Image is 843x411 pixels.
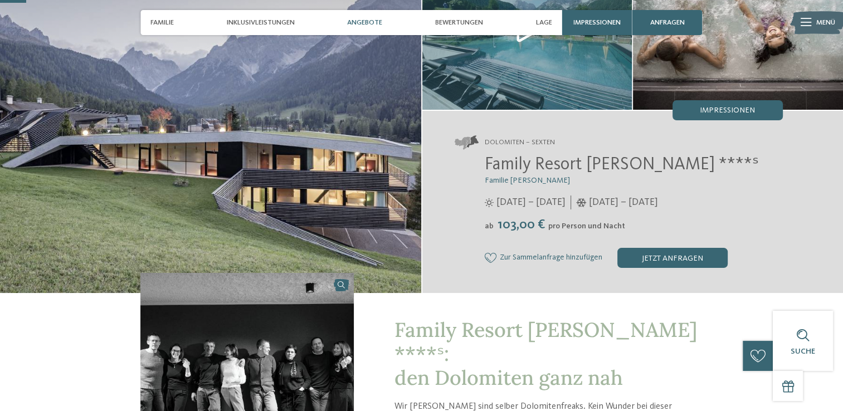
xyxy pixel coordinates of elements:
span: Bewertungen [435,18,483,27]
span: [DATE] – [DATE] [589,195,658,209]
span: Family Resort [PERSON_NAME] ****ˢ [485,156,759,174]
span: 103,00 € [495,218,547,232]
span: pro Person und Nacht [548,222,625,230]
span: anfragen [650,18,685,27]
span: Impressionen [573,18,621,27]
span: ab [485,222,494,230]
span: Angebote [347,18,382,27]
div: jetzt anfragen [617,248,728,268]
span: Inklusivleistungen [227,18,295,27]
span: Impressionen [700,106,755,114]
span: Dolomiten – Sexten [485,138,555,148]
span: Familie [150,18,174,27]
span: Zur Sammelanfrage hinzufügen [500,253,602,262]
span: Lage [536,18,552,27]
span: Suche [791,348,815,355]
span: Family Resort [PERSON_NAME] ****ˢ: den Dolomiten ganz nah [394,317,696,390]
i: Öffnungszeiten im Sommer [485,198,494,207]
span: Familie [PERSON_NAME] [485,177,570,184]
span: [DATE] – [DATE] [496,195,566,209]
i: Öffnungszeiten im Winter [576,198,587,207]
